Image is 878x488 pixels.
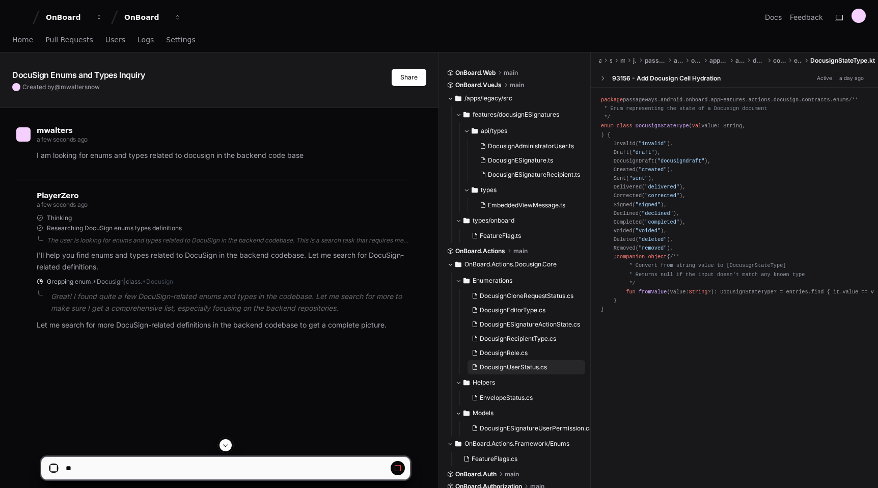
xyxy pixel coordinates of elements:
button: OnBoard.Actions.Framework/Enums [447,436,583,452]
span: appFeatures [709,57,727,65]
svg: Directory [463,214,470,227]
button: DocusignCloneRequestStatus.cs [468,289,585,303]
span: Created by [22,83,100,91]
span: "draft" [633,149,654,155]
span: object [648,254,667,260]
button: Models [455,405,591,421]
span: Logs [138,37,154,43]
span: Thinking [47,214,72,222]
p: I am looking for enums and types related to docusign in the backend code base [37,150,410,161]
span: docusign [753,57,765,65]
span: Enumerations [473,277,512,285]
span: mwalters [37,126,72,134]
span: DocusignStateType.kt [810,57,875,65]
span: @ [54,83,61,91]
button: types/onboard [455,212,586,229]
a: Logs [138,29,154,52]
button: OnBoard.Actions.Docusign.Core [447,256,583,273]
span: src [610,57,612,65]
span: DocusignRecipientType.cs [480,335,556,343]
span: fun [626,289,635,295]
span: actions [735,57,745,65]
span: main [504,69,518,77]
span: android [674,57,683,65]
button: Feedback [790,12,823,22]
span: app [599,57,601,65]
svg: Directory [455,92,461,104]
svg: Directory [472,125,478,137]
span: String [689,289,708,295]
div: passageways.android.onboard.appFeatures.actions.docusign.contracts.enums ( value: String, ) { Inv... [601,96,868,314]
svg: Directory [463,376,470,389]
button: DocusignESignature.ts [476,153,580,168]
p: Let me search for more DocuSign-related definitions in the backend codebase to get a complete pic... [37,319,410,331]
div: OnBoard [46,12,90,22]
span: "completed" [645,219,679,225]
span: Grepping enum.*Docusign|class.*Docusign [47,278,173,286]
span: features/docusignESignatures [473,111,559,119]
span: "voided" [636,228,661,234]
span: now [88,83,100,91]
span: DocusignAdministratorUser.ts [488,142,574,150]
p: I'll help you find enums and types related to DocuSign in the backend codebase. Let me search for... [37,250,410,273]
span: Active [814,73,835,83]
button: Enumerations [455,273,591,289]
span: enums [794,57,802,65]
button: DocusignAdministratorUser.ts [476,139,580,153]
span: DocusignESignature.ts [488,156,553,165]
div: OnBoard [124,12,168,22]
span: a few seconds ago [37,201,88,208]
a: Docs [765,12,782,22]
span: EnvelopeStatus.cs [480,394,533,402]
span: DocusignCloneRequestStatus.cs [480,292,573,300]
a: Home [12,29,33,52]
span: enum [601,123,614,129]
span: main [620,57,625,65]
span: "corrected" [645,193,679,199]
button: EmbeddedViewMessage.ts [476,198,580,212]
span: "delivered" [645,184,679,190]
span: api/types [481,127,507,135]
button: OnBoard [42,8,107,26]
span: "deleted" [639,236,667,242]
span: "invalid" [639,141,667,147]
svg: Directory [463,109,470,121]
span: Home [12,37,33,43]
button: OnBoard [120,8,185,26]
span: contracts [773,57,786,65]
button: api/types [463,123,586,139]
span: fromValue [639,289,667,295]
span: "signed" [636,202,661,208]
span: Models [473,409,493,417]
span: main [513,247,528,255]
span: types/onboard [473,216,514,225]
button: DocusignESignatureActionState.cs [468,317,585,332]
div: 93156 - Add Docusign Cell Hydration [612,74,721,83]
svg: Directory [455,258,461,270]
svg: Directory [455,438,461,450]
div: a day ago [839,74,864,82]
svg: Directory [463,275,470,287]
span: "sent" [629,175,648,181]
span: val [692,123,701,129]
button: DocusignESignatureUserPermission.cs [468,421,592,436]
span: OnBoard.Web [455,69,496,77]
span: "declined" [642,210,673,216]
span: EmbeddedViewMessage.ts [488,201,565,209]
button: features/docusignESignatures [455,106,586,123]
span: FeatureFlag.ts [480,232,521,240]
svg: Directory [463,407,470,419]
button: DocusignESignatureRecipient.ts [476,168,580,182]
span: PlayerZero [37,193,78,199]
app-text-character-animate: DocuSign Enums and Types Inquiry [12,70,145,80]
button: EnvelopeStatus.cs [468,391,585,405]
span: /** * Enum representing the state of a Docusign document */ [601,97,858,120]
button: DocusignRole.cs [468,346,585,360]
span: DocusignStateType [636,123,689,129]
button: DocusignUserStatus.cs [468,360,585,374]
p: Great! I found quite a few DocuSign-related enums and types in the codebase. Let me search for mo... [51,291,410,314]
a: Settings [166,29,195,52]
span: /apps/legacy/src [464,94,512,102]
a: Users [105,29,125,52]
div: The user is looking for enums and types related to DocuSign in the backend codebase. This is a se... [47,236,410,245]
